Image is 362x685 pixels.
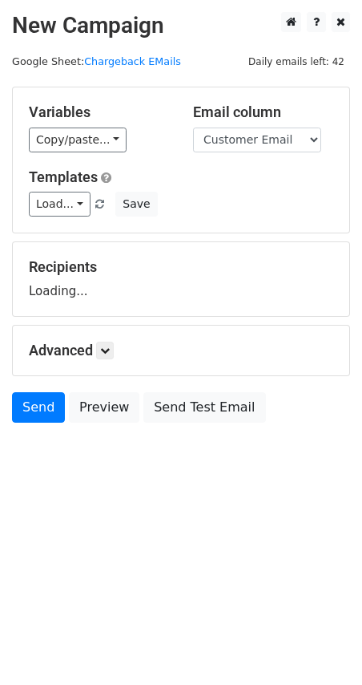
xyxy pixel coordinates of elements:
small: Google Sheet: [12,55,181,67]
h5: Variables [29,103,169,121]
a: Chargeback EMails [84,55,181,67]
button: Save [115,192,157,217]
a: Daily emails left: 42 [243,55,350,67]
span: Daily emails left: 42 [243,53,350,71]
a: Load... [29,192,90,217]
h5: Email column [193,103,333,121]
h2: New Campaign [12,12,350,39]
a: Templates [29,168,98,185]
h5: Recipients [29,258,333,276]
a: Send Test Email [143,392,265,423]
h5: Advanced [29,342,333,359]
a: Preview [69,392,139,423]
div: Loading... [29,258,333,300]
a: Copy/paste... [29,128,127,152]
a: Send [12,392,65,423]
